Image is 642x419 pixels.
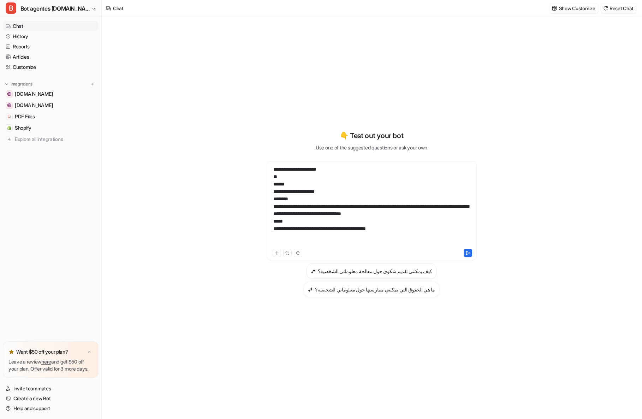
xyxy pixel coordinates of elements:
p: Use one of the suggested questions or ask your own [316,144,427,151]
p: 👇 Test out your bot [340,130,403,141]
img: menu_add.svg [90,82,95,87]
p: Leave a review and get $50 off your plan. Offer valid for 3 more days. [8,358,93,372]
a: History [3,31,99,41]
a: Create a new Bot [3,394,99,403]
a: Invite teammates [3,384,99,394]
button: Show Customize [550,3,598,13]
span: PDF Files [15,113,35,120]
button: Integrations [3,81,35,88]
span: Explore all integrations [15,134,96,145]
img: expand menu [4,82,9,87]
p: Integrations [11,81,32,87]
img: reset [603,6,608,11]
a: Reports [3,42,99,52]
a: Chat [3,21,99,31]
img: customize [552,6,557,11]
button: ما هي الحقوق التي يمكنني ممارستها حول معلوماتي الشخصية؟ما هي الحقوق التي يمكنني ممارستها حول معلو... [304,282,439,297]
a: here [41,359,51,365]
img: x [87,350,91,354]
img: star [8,349,14,355]
img: handwashbasin.com [7,92,11,96]
span: Bot agentes [DOMAIN_NAME] [20,4,90,13]
span: [DOMAIN_NAME] [15,90,53,98]
span: [DOMAIN_NAME] [15,102,53,109]
h3: كيف يمكنني تقديم شكوى حول معالجة معلوماتي الشخصية؟ [318,267,432,275]
a: PDF FilesPDF Files [3,112,99,122]
a: Customize [3,62,99,72]
span: B [6,2,16,14]
button: كيف يمكنني تقديم شكوى حول معالجة معلوماتي الشخصية؟كيف يمكنني تقديم شكوى حول معالجة معلوماتي الشخصية؟ [307,263,436,279]
img: explore all integrations [6,136,13,143]
img: Shopify [7,126,11,130]
span: Shopify [15,124,31,131]
img: كيف يمكنني تقديم شكوى حول معالجة معلوماتي الشخصية؟ [311,268,316,274]
a: www.lioninox.com[DOMAIN_NAME] [3,100,99,110]
a: Articles [3,52,99,62]
img: www.lioninox.com [7,103,11,107]
img: PDF Files [7,114,11,119]
img: ما هي الحقوق التي يمكنني ممارستها حول معلوماتي الشخصية؟ [308,287,313,292]
a: handwashbasin.com[DOMAIN_NAME] [3,89,99,99]
a: ShopifyShopify [3,123,99,133]
a: Help and support [3,403,99,413]
button: Reset Chat [601,3,636,13]
p: Want $50 off your plan? [16,348,68,355]
a: Explore all integrations [3,134,99,144]
div: Chat [113,5,124,12]
p: Show Customize [559,5,595,12]
h3: ما هي الحقوق التي يمكنني ممارستها حول معلوماتي الشخصية؟ [315,286,435,293]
